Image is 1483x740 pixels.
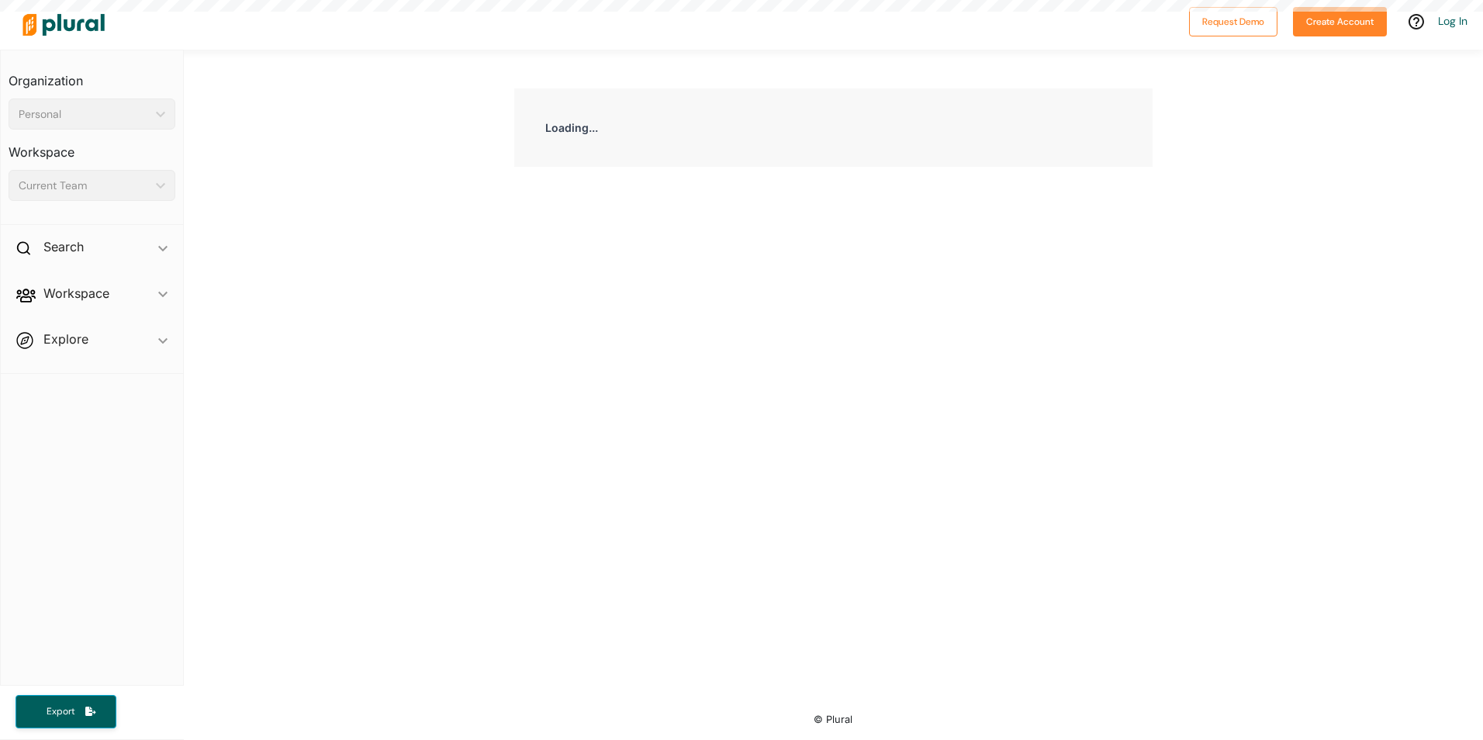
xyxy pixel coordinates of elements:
[1293,12,1387,29] a: Create Account
[43,238,84,255] h2: Search
[1293,7,1387,36] button: Create Account
[1189,12,1277,29] a: Request Demo
[1438,14,1467,28] a: Log In
[9,58,175,92] h3: Organization
[814,714,852,725] small: © Plural
[19,178,150,194] div: Current Team
[514,88,1153,167] div: Loading...
[19,106,150,123] div: Personal
[36,705,85,718] span: Export
[9,130,175,164] h3: Workspace
[16,695,116,728] button: Export
[1189,7,1277,36] button: Request Demo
